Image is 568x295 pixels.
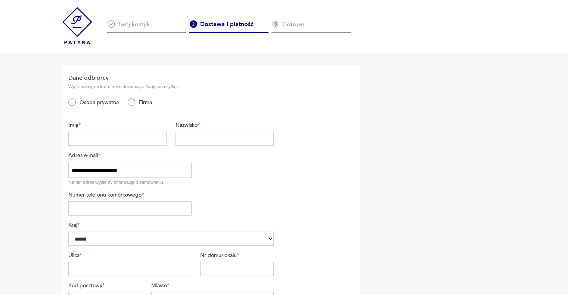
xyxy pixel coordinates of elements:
h2: Dane odbiorcy [68,74,274,82]
img: Ikona [107,20,115,28]
label: Firma [135,99,152,106]
label: Ulica [68,252,191,259]
label: Kraj [68,222,274,229]
img: Ikona [271,20,279,28]
label: Nazwisko [176,122,274,129]
label: Adres e-mail [68,152,192,159]
div: Na ten adres wyślemy informację o zamówieniu. [68,179,192,185]
img: Ikona [189,20,197,28]
div: Gotowe [271,20,351,33]
label: Numer telefonu komórkowego [68,191,192,198]
div: Dostawa i płatność [189,20,269,33]
label: Nr domu/lokalu [200,252,274,259]
img: Patyna - sklep z meblami i dekoracjami vintage [62,7,92,44]
label: Osoba prywatna [76,99,119,106]
label: Imię [68,122,167,129]
label: Kod pocztowy [68,282,142,289]
p: Wpisz dane, na które mam dostarczyć Twoją przesyłkę. [68,84,274,90]
label: Miasto [151,282,274,289]
div: Twój koszyk [107,20,186,33]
